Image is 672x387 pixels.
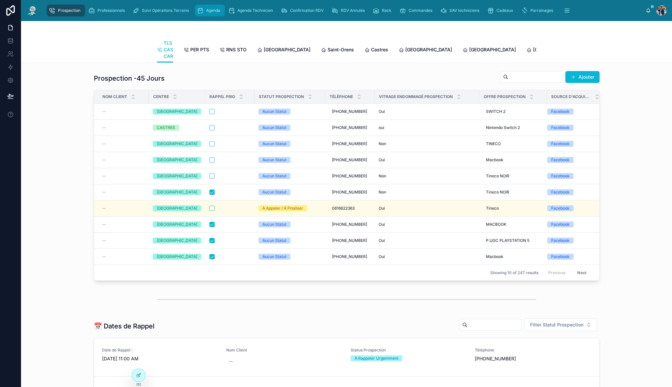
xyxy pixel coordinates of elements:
span: Rack [382,8,391,13]
span: [PHONE_NUMBER] [332,173,367,179]
span: Rappel Prio [209,94,235,99]
div: À Rappeler Urgemment [355,355,398,361]
div: [GEOGRAPHIC_DATA] [157,141,197,147]
div: Aucun Statut [262,221,286,227]
a: [PHONE_NUMBER] [329,251,371,262]
span: Nintendo Switch 2 [486,125,520,130]
span: Nom Client [102,94,127,99]
span: Vitrage endommagé Prospection [379,94,453,99]
span: SAV techniciens [449,8,479,13]
span: Oui [379,109,385,114]
a: oui [379,125,475,130]
a: [GEOGRAPHIC_DATA] [153,109,201,115]
span: -- [102,157,106,163]
a: -- [102,238,145,243]
div: Facebook [551,109,570,115]
a: Date de Rappel :[DATE] 11:00 AMNom Client--Status ProspectionÀ Rappeler UrgemmentTéléphone[PHONE_... [94,338,599,376]
span: Centre [153,94,169,99]
span: Macbook [486,254,503,259]
span: [PHONE_NUMBER] [332,254,367,259]
span: [GEOGRAPHIC_DATA] [533,46,580,53]
button: Next [573,268,591,278]
a: SWITCH 2 [483,106,543,117]
a: Aucun Statut [258,173,321,179]
a: TLS CAS CAR [157,37,173,63]
a: Facebook [547,221,596,227]
a: [GEOGRAPHIC_DATA] [153,141,201,147]
a: [PHONE_NUMBER] [329,155,371,165]
span: MACBOOK [486,222,506,227]
span: Non [379,190,386,195]
div: [GEOGRAPHIC_DATA] [157,173,197,179]
button: Ajouter [565,71,600,83]
a: Oui [379,109,475,114]
a: Oui [379,157,475,163]
a: -- [102,206,145,211]
span: PER PTS [190,46,209,53]
a: Agenda [195,5,225,16]
div: Facebook [551,125,570,131]
div: [GEOGRAPHIC_DATA] [157,254,197,260]
span: -- [102,141,106,146]
span: RDV Annulés [341,8,365,13]
span: Tineco NOIR [486,173,509,179]
a: P.UGC PLAYSTATION 5 [483,235,543,246]
span: P.UGC PLAYSTATION 5 [486,238,529,243]
span: Agenda Technicien [237,8,273,13]
a: -- [102,222,145,227]
div: Facebook [551,254,570,260]
span: Date de Rappel : [102,348,219,353]
span: Macbook [486,157,503,163]
span: Offre Prospection [484,94,525,99]
span: Non [379,141,386,146]
a: [PHONE_NUMBER] [329,187,371,197]
span: [PHONE_NUMBER] [332,125,367,130]
a: [GEOGRAPHIC_DATA] [526,44,580,57]
a: [PHONE_NUMBER] [329,106,371,117]
a: TINECO [483,139,543,149]
a: Aucun Statut [258,125,321,131]
a: [PHONE_NUMBER] [329,139,371,149]
a: Aucun Statut [258,238,321,244]
div: Aucun Statut [262,173,286,179]
span: Castres [371,46,388,53]
img: App logo [26,5,38,16]
a: Confirmation RDV [279,5,328,16]
a: Aucun Statut [258,109,321,115]
div: Aucun Statut [262,157,286,163]
span: [PHONE_NUMBER] [332,190,367,195]
span: Oui [379,238,385,243]
a: Tineco NOIR [483,187,543,197]
span: Nom Client [226,348,343,353]
span: Tineco [486,206,499,211]
span: Saint-Orens [328,46,354,53]
a: Aucun Statut [258,157,321,163]
div: Facebook [551,221,570,227]
div: Facebook [551,238,570,244]
a: [GEOGRAPHIC_DATA] [257,44,310,57]
a: Facebook [547,238,596,244]
div: À Appeler / À Finaliser [262,205,303,211]
a: Aucun Statut [258,141,321,147]
a: Tineco NOIR [483,171,543,181]
div: Facebook [551,205,570,211]
span: Cadeaux [497,8,513,13]
a: Cadeaux [485,5,518,16]
a: [GEOGRAPHIC_DATA] [153,189,201,195]
span: -- [102,190,106,195]
span: Showing 10 of 247 results [490,270,538,275]
span: -- [102,206,106,211]
div: [GEOGRAPHIC_DATA] [157,157,197,163]
a: Facebook [547,109,596,115]
span: [GEOGRAPHIC_DATA] [405,46,452,53]
a: Professionnels [86,5,129,16]
a: Aucun Statut [258,189,321,195]
span: -- [102,173,106,179]
a: [GEOGRAPHIC_DATA] [153,221,201,227]
a: Non [379,173,475,179]
a: -- [102,190,145,195]
a: [GEOGRAPHIC_DATA] [153,205,201,211]
span: -- [102,109,106,114]
h1: Prospection -45 Jours [94,74,165,83]
a: Suivi Opérations Terrains [131,5,194,16]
